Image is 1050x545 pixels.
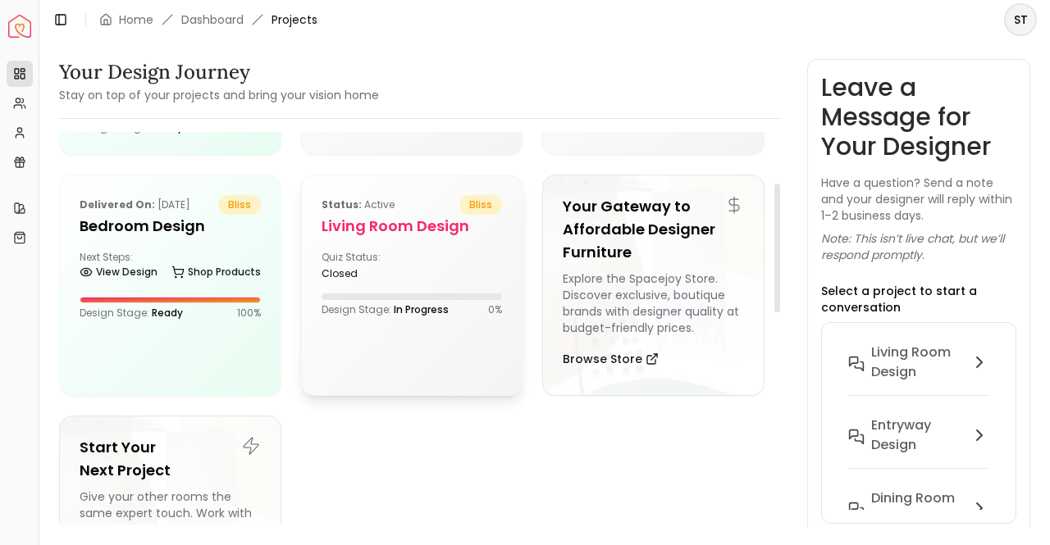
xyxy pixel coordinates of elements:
h6: Entryway Design [871,416,963,455]
p: Design Stage: [80,307,183,320]
a: Your Gateway to Affordable Designer FurnitureExplore the Spacejoy Store. Discover exclusive, bout... [542,175,765,396]
h5: Bedroom Design [80,215,261,238]
span: Ready [152,306,183,320]
p: Design Stage: [322,303,449,316]
h5: Start Your Next Project [80,436,261,482]
h6: Living Room Design [871,343,963,382]
h6: Dining Room Design [871,488,963,528]
b: Delivered on: [80,198,155,211]
a: Home [119,11,153,28]
span: Projects [272,11,317,28]
p: 0 % [488,303,502,316]
div: closed [322,267,405,280]
nav: breadcrumb [99,11,317,28]
b: Status: [322,198,362,211]
span: ST [1006,5,1035,34]
a: Dashboard [181,11,244,28]
a: Spacejoy [8,15,31,38]
p: 100 % [237,307,261,320]
span: bliss [459,195,502,215]
p: Have a question? Send a note and your designer will reply within 1–2 business days. [821,175,1016,224]
p: Note: This isn’t live chat, but we’ll respond promptly. [821,230,1016,263]
a: Shop Products [171,261,261,284]
button: Living Room Design [835,336,1002,409]
button: ST [1004,3,1037,36]
p: active [322,195,395,215]
button: Entryway Design [835,409,1002,482]
div: Quiz Status: [322,251,405,280]
p: [DATE] [80,195,190,215]
h5: Your Gateway to Affordable Designer Furniture [563,195,744,264]
div: Next Steps: [80,251,261,284]
span: bliss [218,195,261,215]
h5: Living Room Design [322,215,503,238]
a: View Design [80,261,157,284]
span: In Progress [394,302,449,316]
small: Stay on top of your projects and bring your vision home [59,87,379,103]
img: Spacejoy Logo [8,15,31,38]
button: Browse Store [563,343,659,375]
h3: Your Design Journey [59,59,379,85]
div: Explore the Spacejoy Store. Discover exclusive, boutique brands with designer quality at budget-f... [563,270,744,336]
p: Select a project to start a conversation [821,283,1016,316]
h3: Leave a Message for Your Designer [821,73,1016,161]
